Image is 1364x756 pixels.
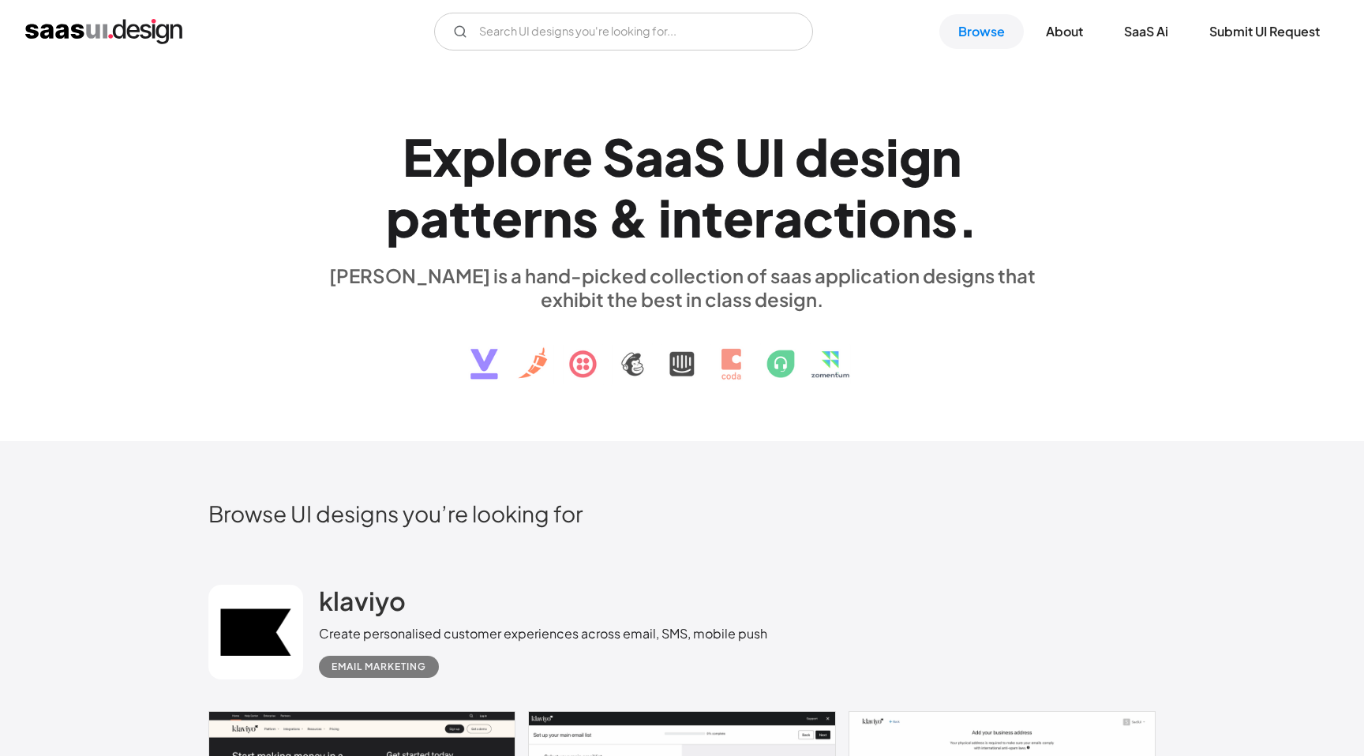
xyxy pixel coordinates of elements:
[319,264,1045,311] div: [PERSON_NAME] is a hand-picked collection of saas application designs that exhibit the best in cl...
[523,187,542,248] div: r
[754,187,774,248] div: r
[834,187,855,248] div: t
[542,187,572,248] div: n
[774,187,803,248] div: a
[319,624,767,643] div: Create personalised customer experiences across email, SMS, mobile push
[470,187,492,248] div: t
[860,126,886,187] div: s
[562,126,593,187] div: e
[542,126,562,187] div: r
[403,126,433,187] div: E
[855,187,868,248] div: i
[496,126,509,187] div: l
[443,311,921,393] img: text, icon, saas logo
[449,187,470,248] div: t
[886,126,899,187] div: i
[672,187,702,248] div: n
[771,126,785,187] div: I
[829,126,860,187] div: e
[319,585,406,624] a: klaviyo
[433,126,462,187] div: x
[25,19,182,44] a: home
[868,187,901,248] div: o
[957,187,978,248] div: .
[1027,14,1102,49] a: About
[931,187,957,248] div: s
[420,187,449,248] div: a
[608,187,649,248] div: &
[1190,14,1339,49] a: Submit UI Request
[1105,14,1187,49] a: SaaS Ai
[572,187,598,248] div: s
[723,187,754,248] div: e
[208,500,1156,527] h2: Browse UI designs you’re looking for
[795,126,829,187] div: d
[319,126,1045,248] h1: Explore SaaS UI design patterns & interactions.
[492,187,523,248] div: e
[509,126,542,187] div: o
[332,657,426,676] div: Email Marketing
[602,126,635,187] div: S
[931,126,961,187] div: n
[939,14,1024,49] a: Browse
[702,187,723,248] div: t
[319,585,406,616] h2: klaviyo
[899,126,931,187] div: g
[664,126,693,187] div: a
[434,13,813,51] form: Email Form
[693,126,725,187] div: S
[434,13,813,51] input: Search UI designs you're looking for...
[735,126,771,187] div: U
[803,187,834,248] div: c
[386,187,420,248] div: p
[901,187,931,248] div: n
[635,126,664,187] div: a
[462,126,496,187] div: p
[658,187,672,248] div: i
